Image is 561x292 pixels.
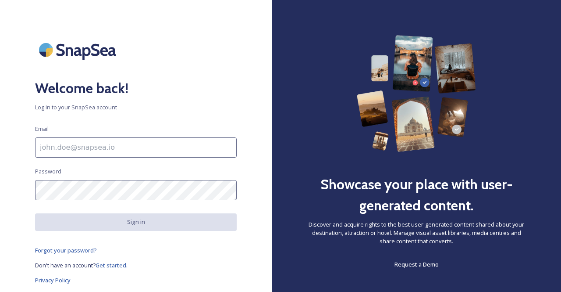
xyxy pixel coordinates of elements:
[35,137,237,158] input: john.doe@snapsea.io
[35,246,97,254] span: Forgot your password?
[307,174,526,216] h2: Showcase your place with user-generated content.
[35,261,96,269] span: Don't have an account?
[96,261,128,269] span: Get started.
[35,35,123,65] img: SnapSea Logo
[357,35,476,152] img: 63b42ca75bacad526042e722_Group%20154-p-800.png
[35,125,49,133] span: Email
[307,220,526,246] span: Discover and acquire rights to the best user-generated content shared about your destination, att...
[35,213,237,231] button: Sign in
[35,275,237,285] a: Privacy Policy
[35,78,237,99] h2: Welcome back!
[35,260,237,270] a: Don't have an account?Get started.
[394,260,439,268] span: Request a Demo
[35,276,71,284] span: Privacy Policy
[35,245,237,256] a: Forgot your password?
[394,259,439,270] a: Request a Demo
[35,167,61,176] span: Password
[35,103,237,112] span: Log in to your SnapSea account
